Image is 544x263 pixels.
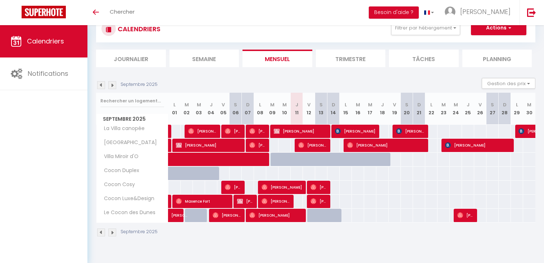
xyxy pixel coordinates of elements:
[291,93,303,125] th: 11
[438,93,450,125] th: 23
[460,7,511,16] span: [PERSON_NAME]
[210,101,213,108] abbr: J
[396,124,425,138] span: [PERSON_NAME]
[352,93,364,125] th: 16
[364,93,376,125] th: 17
[188,124,217,138] span: [PERSON_NAME]
[474,93,486,125] th: 26
[340,93,352,125] th: 15
[249,124,266,138] span: [PERSON_NAME]
[259,101,261,108] abbr: L
[222,101,225,108] abbr: V
[441,101,446,108] abbr: M
[391,21,460,35] button: Filtrer par hébergement
[401,93,413,125] th: 20
[225,124,241,138] span: [PERSON_NAME]
[482,78,535,89] button: Gestion des prix
[234,101,237,108] abbr: S
[462,50,532,67] li: Planning
[417,101,421,108] abbr: D
[356,101,360,108] abbr: M
[230,93,242,125] th: 06
[491,101,494,108] abbr: S
[368,101,372,108] abbr: M
[307,101,310,108] abbr: V
[295,101,298,108] abbr: J
[332,101,335,108] abbr: D
[197,101,201,108] abbr: M
[193,93,205,125] th: 03
[445,138,510,152] span: [PERSON_NAME]
[27,37,64,46] span: Calendriers
[389,93,401,125] th: 19
[511,93,523,125] th: 29
[98,153,140,161] span: Villa Miroir d'O
[121,81,158,88] p: Septembre 2025
[249,208,302,222] span: [PERSON_NAME]
[22,6,66,18] img: Super Booking
[98,209,157,217] span: Le Cocon des Dunes
[98,167,141,175] span: Cocon Duplex
[376,93,389,125] th: 18
[96,50,166,67] li: Journalier
[381,101,384,108] abbr: J
[345,101,347,108] abbr: L
[98,181,137,189] span: Cocon Cosy
[513,231,539,258] iframe: Chat
[445,6,455,17] img: ...
[413,93,425,125] th: 21
[405,101,408,108] abbr: S
[121,229,158,235] p: Septembre 2025
[462,93,474,125] th: 25
[110,8,135,15] span: Chercher
[116,21,160,37] h3: CALENDRIERS
[213,208,241,222] span: [PERSON_NAME]
[319,101,323,108] abbr: S
[6,3,27,24] button: Ouvrir le widget de chat LiveChat
[335,124,376,138] span: [PERSON_NAME]
[181,93,193,125] th: 02
[98,139,159,147] span: [GEOGRAPHIC_DATA]
[316,50,386,67] li: Trimestre
[168,93,181,125] th: 01
[282,101,287,108] abbr: M
[303,93,315,125] th: 12
[486,93,499,125] th: 27
[254,93,266,125] th: 08
[467,101,470,108] abbr: J
[171,205,188,218] span: [PERSON_NAME]
[516,101,518,108] abbr: L
[499,93,511,125] th: 28
[246,101,250,108] abbr: D
[176,138,241,152] span: [PERSON_NAME]
[457,208,473,222] span: [PERSON_NAME]
[176,194,229,208] span: Maxence Fort
[169,50,239,67] li: Semaine
[237,194,253,208] span: [PERSON_NAME]
[454,101,458,108] abbr: M
[262,180,302,194] span: [PERSON_NAME]
[266,93,278,125] th: 09
[270,101,275,108] abbr: M
[205,93,217,125] th: 04
[479,101,482,108] abbr: V
[168,209,181,222] a: [PERSON_NAME]
[425,93,438,125] th: 22
[100,94,164,107] input: Rechercher un logement...
[298,138,327,152] span: [PERSON_NAME]
[278,93,291,125] th: 10
[527,8,536,17] img: logout
[310,194,327,208] span: [PERSON_NAME]
[173,101,176,108] abbr: L
[98,125,146,133] span: La Villa canopée
[347,138,425,152] span: [PERSON_NAME]
[98,195,156,203] span: Cocon Luxe&Design
[369,6,419,19] button: Besoin d'aide ?
[527,101,531,108] abbr: M
[315,93,327,125] th: 13
[310,180,327,194] span: [PERSON_NAME]-
[242,50,312,67] li: Mensuel
[168,195,172,208] a: [PERSON_NAME]
[503,101,507,108] abbr: D
[450,93,462,125] th: 24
